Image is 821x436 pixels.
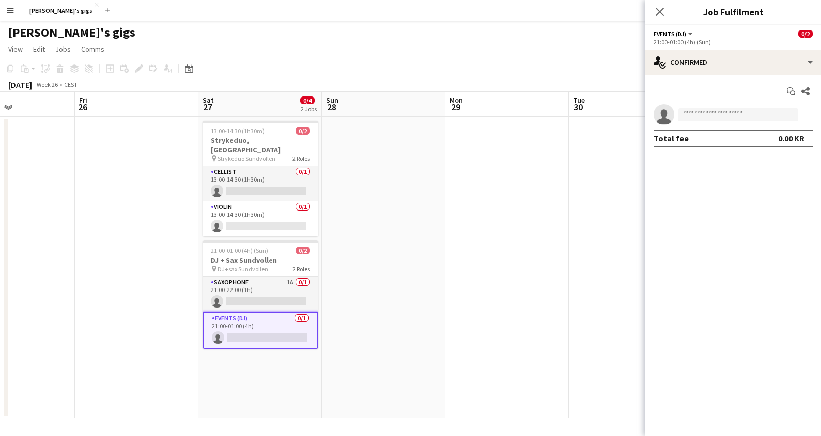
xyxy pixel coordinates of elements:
[292,265,310,273] span: 2 Roles
[324,101,338,113] span: 28
[21,1,101,21] button: [PERSON_NAME]'s gigs
[29,42,49,56] a: Edit
[203,312,318,349] app-card-role: Events (DJ)0/121:00-01:00 (4h)
[203,255,318,265] h3: DJ + Sax Sundvollen
[778,133,804,143] div: 0.00 KR
[798,30,813,38] span: 0/2
[203,240,318,349] app-job-card: 21:00-01:00 (4h) (Sun)0/2DJ + Sax Sundvollen DJ+sax Sundvollen2 RolesSaxophone1A0/121:00-22:00 (1...
[64,80,78,88] div: CEST
[55,44,71,54] span: Jobs
[450,95,463,105] span: Mon
[301,105,317,113] div: 2 Jobs
[78,101,87,113] span: 26
[4,42,27,56] a: View
[211,247,268,254] span: 21:00-01:00 (4h) (Sun)
[654,30,694,38] button: Events (DJ)
[51,42,75,56] a: Jobs
[296,127,310,135] span: 0/2
[203,166,318,201] app-card-role: Cellist0/113:00-14:30 (1h30m)
[203,277,318,312] app-card-role: Saxophone1A0/121:00-22:00 (1h)
[203,121,318,236] app-job-card: 13:00-14:30 (1h30m)0/2Strykeduo, [GEOGRAPHIC_DATA] Strykeduo Sundvollen2 RolesCellist0/113:00-14:...
[654,38,813,46] div: 21:00-01:00 (4h) (Sun)
[296,247,310,254] span: 0/2
[79,95,87,105] span: Fri
[645,50,821,75] div: Confirmed
[218,155,275,163] span: Strykeduo Sundvollen
[571,101,585,113] span: 30
[33,44,45,54] span: Edit
[203,136,318,154] h3: Strykeduo, [GEOGRAPHIC_DATA]
[203,95,214,105] span: Sat
[211,127,265,135] span: 13:00-14:30 (1h30m)
[8,44,23,54] span: View
[34,80,60,88] span: Week 26
[8,25,135,40] h1: [PERSON_NAME]'s gigs
[201,101,214,113] span: 27
[448,101,463,113] span: 29
[203,201,318,236] app-card-role: Violin0/113:00-14:30 (1h30m)
[81,44,104,54] span: Comms
[326,95,338,105] span: Sun
[654,133,689,143] div: Total fee
[292,155,310,163] span: 2 Roles
[654,30,686,38] span: Events (DJ)
[300,96,315,104] span: 0/4
[645,5,821,19] h3: Job Fulfilment
[573,95,585,105] span: Tue
[218,265,268,273] span: DJ+sax Sundvollen
[8,79,32,90] div: [DATE]
[77,42,109,56] a: Comms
